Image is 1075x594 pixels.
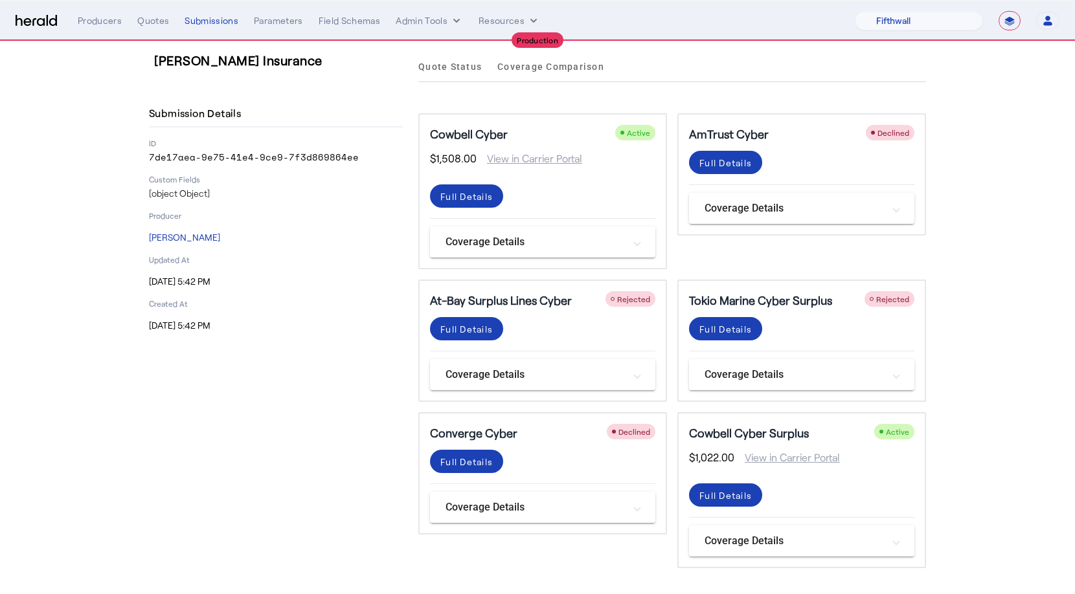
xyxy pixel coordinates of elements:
[497,62,604,71] span: Coverage Comparison
[446,367,624,382] mat-panel-title: Coverage Details
[689,317,762,340] button: Full Details
[149,298,403,309] p: Created At
[617,294,650,303] span: Rejected
[149,319,403,332] p: [DATE] 5:42 PM
[185,14,238,27] div: Submissions
[430,359,655,390] mat-expansion-panel-header: Coverage Details
[689,193,914,224] mat-expansion-panel-header: Coverage Details
[705,367,883,382] mat-panel-title: Coverage Details
[446,500,624,515] mat-panel-title: Coverage Details
[689,359,914,390] mat-expansion-panel-header: Coverage Details
[319,14,381,27] div: Field Schemas
[440,455,493,468] div: Full Details
[430,424,517,442] h5: Converge Cyber
[149,275,403,288] p: [DATE] 5:42 PM
[16,15,57,27] img: Herald Logo
[477,151,582,166] span: View in Carrier Portal
[418,51,482,82] a: Quote Status
[149,231,403,244] p: [PERSON_NAME]
[734,450,840,465] span: View in Carrier Portal
[254,14,303,27] div: Parameters
[430,492,655,523] mat-expansion-panel-header: Coverage Details
[440,190,493,203] div: Full Details
[430,317,503,340] button: Full Details
[149,174,403,184] p: Custom Fields
[430,226,655,258] mat-expansion-panel-header: Coverage Details
[440,322,493,336] div: Full Details
[430,184,503,208] button: Full Details
[149,210,403,221] p: Producer
[689,151,762,174] button: Full Details
[705,533,883,549] mat-panel-title: Coverage Details
[618,427,650,436] span: Declined
[876,294,909,303] span: Rejected
[699,156,752,170] div: Full Details
[430,450,503,473] button: Full Details
[497,51,604,82] a: Coverage Comparison
[446,234,624,250] mat-panel-title: Coverage Details
[149,151,403,164] p: 7de17aea-9e75-41e4-9ce9-7f3d869864ee
[418,62,482,71] span: Quote Status
[627,128,650,137] span: Active
[430,151,477,166] span: $1,508.00
[78,14,122,27] div: Producers
[689,291,832,309] h5: Tokio Marine Cyber Surplus
[154,51,408,69] h3: [PERSON_NAME] Insurance
[689,483,762,507] button: Full Details
[149,138,403,148] p: ID
[689,525,914,556] mat-expansion-panel-header: Coverage Details
[430,125,508,143] h5: Cowbell Cyber
[479,14,540,27] button: Resources dropdown menu
[149,105,246,121] h4: Submission Details
[149,254,403,265] p: Updated At
[699,489,752,502] div: Full Details
[689,125,769,143] h5: AmTrust Cyber
[699,322,752,336] div: Full Details
[886,427,909,436] span: Active
[430,291,572,309] h5: At-Bay Surplus Lines Cyber
[705,201,883,216] mat-panel-title: Coverage Details
[396,14,463,27] button: internal dropdown menu
[137,14,169,27] div: Quotes
[689,450,734,465] span: $1,022.00
[149,187,403,200] p: [object Object]
[689,424,809,442] h5: Cowbell Cyber Surplus
[512,32,563,48] div: Production
[877,128,909,137] span: Declined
